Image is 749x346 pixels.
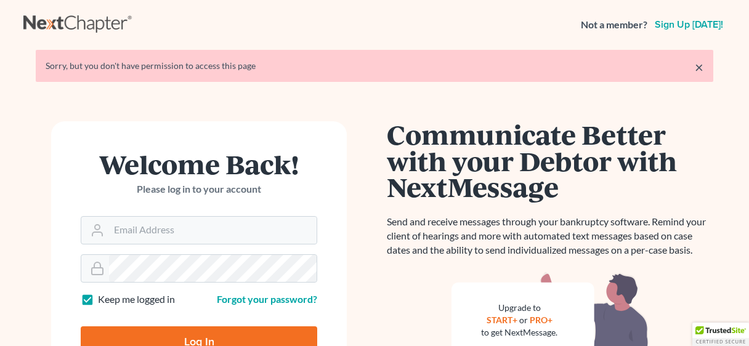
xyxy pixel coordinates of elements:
a: START+ [487,315,517,325]
a: PRO+ [530,315,553,325]
div: TrustedSite Certified [692,323,749,346]
span: or [519,315,528,325]
h1: Welcome Back! [81,151,317,177]
h1: Communicate Better with your Debtor with NextMessage [387,121,713,200]
strong: Not a member? [581,18,647,32]
div: Upgrade to [481,302,557,314]
p: Send and receive messages through your bankruptcy software. Remind your client of hearings and mo... [387,215,713,257]
a: Sign up [DATE]! [652,20,726,30]
label: Keep me logged in [98,292,175,307]
div: Sorry, but you don't have permission to access this page [46,60,703,72]
p: Please log in to your account [81,182,317,196]
a: Forgot your password? [217,293,317,305]
input: Email Address [109,217,317,244]
div: to get NextMessage. [481,326,557,339]
a: × [695,60,703,74]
